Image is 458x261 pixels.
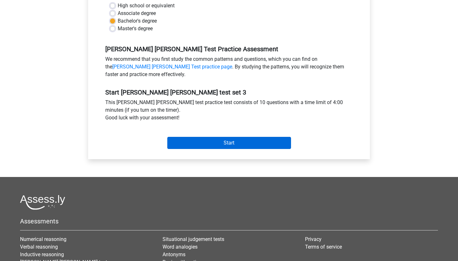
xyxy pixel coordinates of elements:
[118,2,175,10] label: High school or equivalent
[20,251,64,257] a: Inductive reasoning
[105,88,353,96] h5: Start [PERSON_NAME] [PERSON_NAME] test set 3
[305,236,322,242] a: Privacy
[20,244,58,250] a: Verbal reasoning
[101,99,357,124] div: This [PERSON_NAME] [PERSON_NAME] test practice test consists of 10 questions with a time limit of...
[167,137,291,149] input: Start
[305,244,342,250] a: Terms of service
[105,45,353,53] h5: [PERSON_NAME] [PERSON_NAME] Test Practice Assessment
[101,55,357,81] div: We recommend that you first study the common patterns and questions, which you can find on the . ...
[20,195,65,210] img: Assessly logo
[118,17,157,25] label: Bachelor's degree
[163,236,224,242] a: Situational judgement tests
[112,64,232,70] a: [PERSON_NAME] [PERSON_NAME] Test practice page
[118,25,153,32] label: Master's degree
[20,236,66,242] a: Numerical reasoning
[20,217,438,225] h5: Assessments
[118,10,156,17] label: Associate degree
[163,251,185,257] a: Antonyms
[163,244,198,250] a: Word analogies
